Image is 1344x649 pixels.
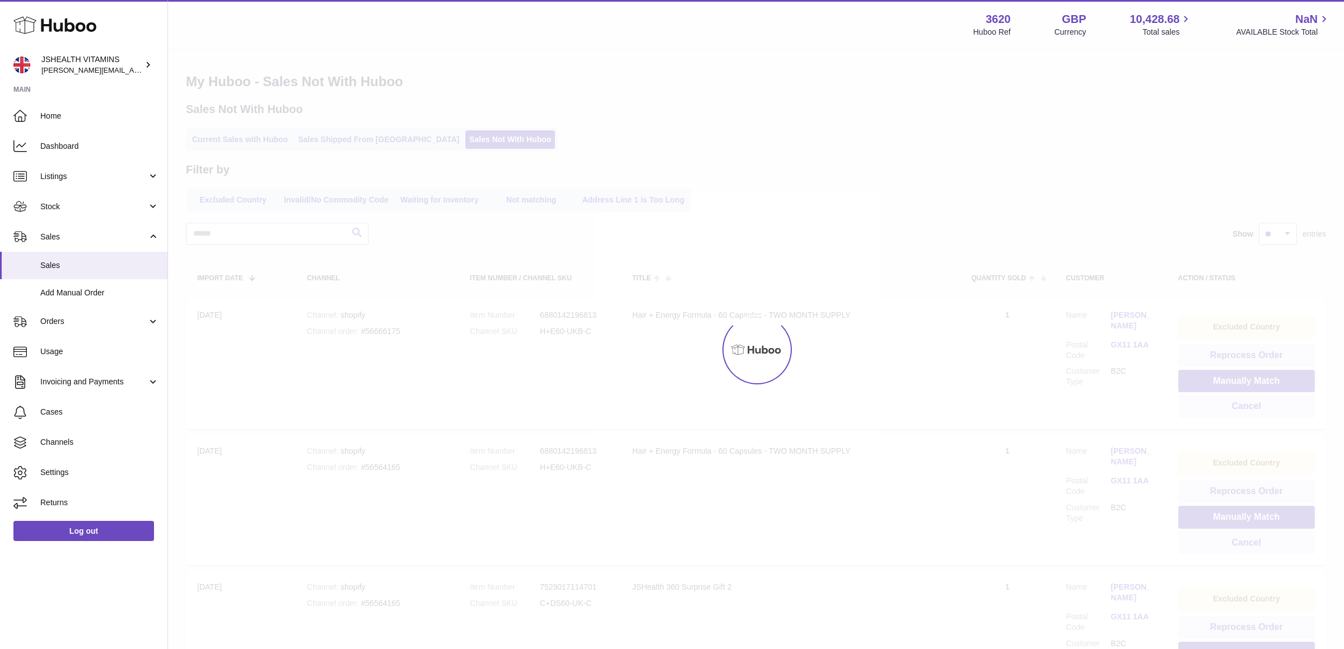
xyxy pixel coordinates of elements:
span: 10,428.68 [1130,12,1179,27]
span: Sales [40,232,147,242]
span: Add Manual Order [40,288,159,298]
span: NaN [1295,12,1318,27]
span: Sales [40,260,159,271]
span: Returns [40,497,159,508]
span: AVAILABLE Stock Total [1236,27,1331,37]
span: Orders [40,316,147,327]
img: francesca@jshealthvitamins.com [13,57,30,73]
span: Home [40,111,159,121]
span: Total sales [1142,27,1192,37]
strong: GBP [1062,12,1086,27]
span: Listings [40,171,147,182]
span: Channels [40,437,159,448]
span: [PERSON_NAME][EMAIL_ADDRESS][DOMAIN_NAME] [41,65,225,74]
div: Huboo Ref [973,27,1011,37]
span: Dashboard [40,141,159,152]
strong: 3620 [986,12,1011,27]
div: Currency [1054,27,1086,37]
span: Invoicing and Payments [40,377,147,387]
div: JSHEALTH VITAMINS [41,54,142,76]
span: Stock [40,201,147,212]
span: Usage [40,346,159,357]
span: Cases [40,407,159,417]
a: 10,428.68 Total sales [1130,12,1192,37]
a: Log out [13,521,154,541]
span: Settings [40,467,159,478]
a: NaN AVAILABLE Stock Total [1236,12,1331,37]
